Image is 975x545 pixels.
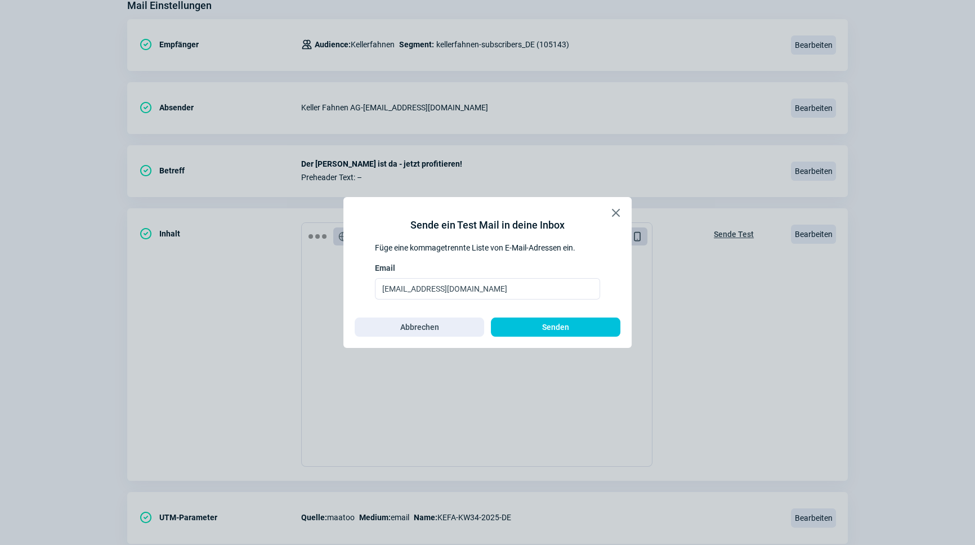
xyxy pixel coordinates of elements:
[355,318,484,337] button: Abbrechen
[542,318,569,336] span: Senden
[410,217,565,233] div: Sende ein Test Mail in deine Inbox
[375,242,600,253] div: Füge eine kommagetrennte Liste von E-Mail-Adressen ein.
[491,318,620,337] button: Senden
[375,262,395,274] span: Email
[400,318,439,336] span: Abbrechen
[375,278,600,300] input: Email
